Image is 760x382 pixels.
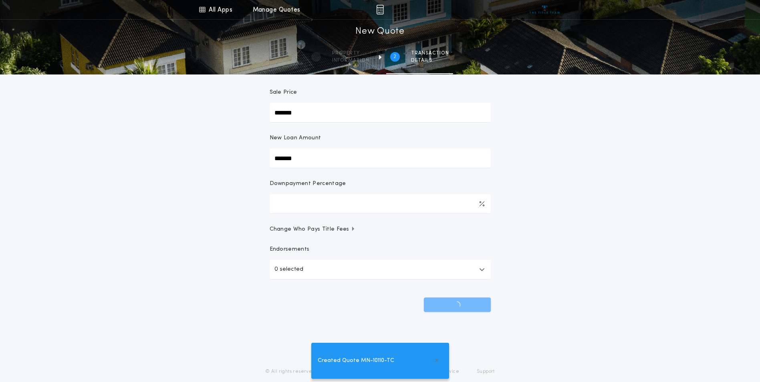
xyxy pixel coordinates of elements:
img: img [376,5,384,14]
h1: New Quote [355,25,404,38]
span: Created Quote MN-10110-TC [318,356,394,365]
h2: 2 [393,54,396,60]
button: Change Who Pays Title Fees [270,225,491,233]
span: Transaction [411,50,449,56]
p: Sale Price [270,88,297,97]
img: vs-icon [530,6,560,14]
span: Property [332,50,369,56]
input: Sale Price [270,103,491,122]
p: New Loan Amount [270,134,321,142]
input: Downpayment Percentage [270,194,491,213]
p: Endorsements [270,245,491,253]
span: details [411,57,449,64]
p: 0 selected [274,265,303,274]
span: Change Who Pays Title Fees [270,225,356,233]
p: Downpayment Percentage [270,180,346,188]
span: information [332,57,369,64]
input: New Loan Amount [270,149,491,168]
button: 0 selected [270,260,491,279]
